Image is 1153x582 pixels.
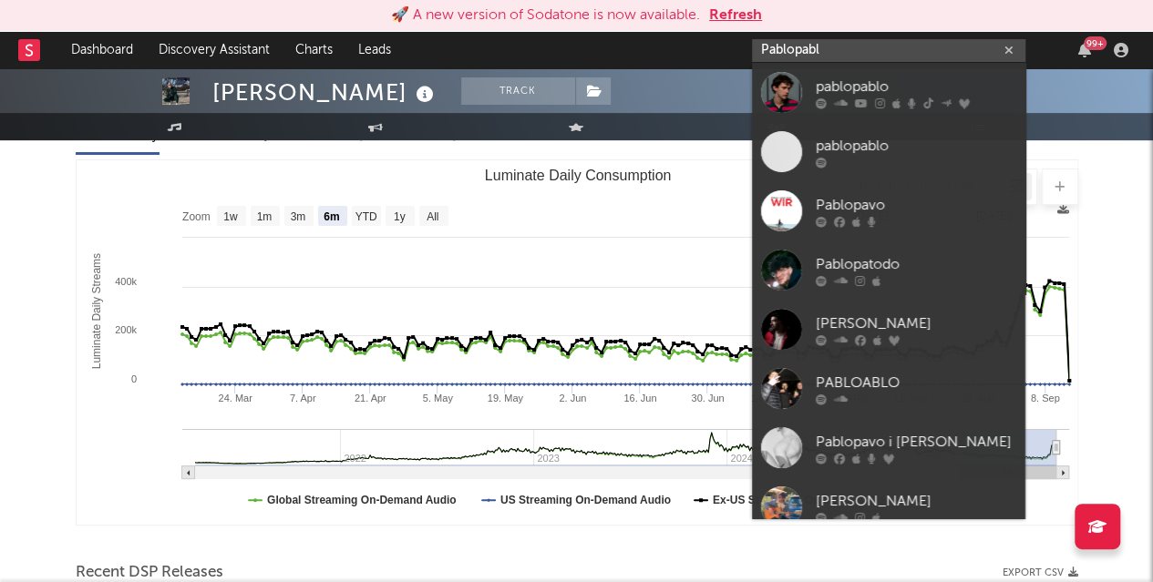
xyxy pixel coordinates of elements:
div: 99 + [1084,36,1107,50]
a: Charts [283,32,345,68]
text: All [427,210,438,223]
text: 21. Apr [354,393,386,403]
text: YTD [355,210,376,223]
a: pablopablo [752,63,1025,122]
a: [PERSON_NAME] [752,477,1025,536]
div: [PERSON_NAME] [816,312,1016,334]
text: 1w [223,210,238,223]
button: Export CSV [1003,567,1078,578]
div: PABLOABLO [816,372,1016,393]
button: Track [461,77,575,105]
div: [PERSON_NAME] [212,77,438,107]
text: 7. Apr [289,393,315,403]
text: Luminate Daily Consumption [484,168,671,183]
text: 19. May [487,393,523,403]
text: Zoom [182,210,211,223]
text: 8. Sep [1030,393,1059,403]
a: Pablopavo [752,181,1025,240]
text: 3m [290,210,305,223]
a: Discovery Assistant [146,32,283,68]
a: Pablopatodo [752,240,1025,300]
text: Global Streaming On-Demand Audio [267,494,457,506]
a: PABLOABLO [752,359,1025,418]
div: pablopablo [816,76,1016,97]
text: 2. Jun [559,393,586,403]
svg: Luminate Daily Consumption [77,160,1078,525]
a: Dashboard [58,32,146,68]
a: pablopablo [752,122,1025,181]
a: Leads [345,32,404,68]
text: 5. May [422,393,453,403]
text: 0 [130,373,136,384]
text: 400k [115,276,137,287]
text: 14. [DATE] [750,393,798,403]
text: 1y [393,210,405,223]
input: Search for artists [752,39,1025,62]
text: 200k [115,324,137,335]
div: [PERSON_NAME] [816,490,1016,512]
div: Pablopavo i [PERSON_NAME] [816,431,1016,453]
text: Luminate Daily Streams [89,253,102,369]
text: 24. Mar [218,393,252,403]
text: Ex-US Streaming On-Demand Audio [712,494,900,506]
text: 30. Jun [691,393,724,403]
text: 6m [324,210,339,223]
text: US Streaming On-Demand Audio [499,494,670,506]
div: 🚀 A new version of Sodatone is now available. [391,5,700,26]
text: 1m [256,210,272,223]
button: 99+ [1078,43,1091,57]
button: Refresh [709,5,762,26]
div: Pablopavo [816,194,1016,216]
div: pablopablo [816,135,1016,157]
div: Pablopatodo [816,253,1016,275]
a: Pablopavo i [PERSON_NAME] [752,418,1025,477]
text: 16. Jun [623,393,656,403]
a: [PERSON_NAME] [752,300,1025,359]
